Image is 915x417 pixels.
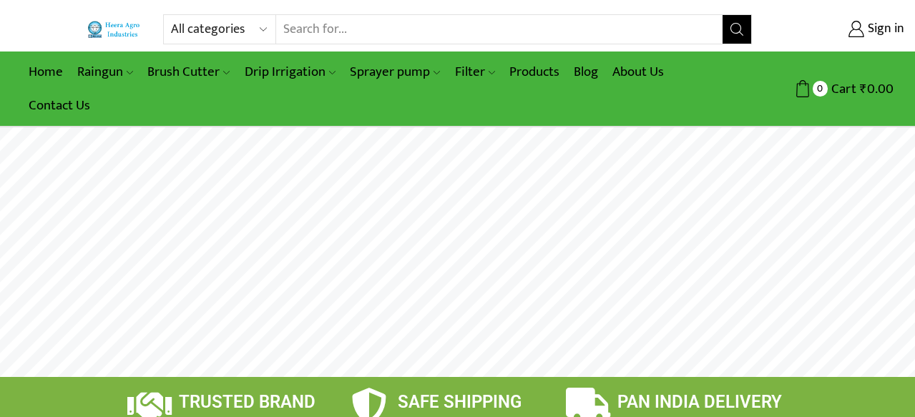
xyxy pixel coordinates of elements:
a: Blog [567,55,605,89]
span: SAFE SHIPPING [398,392,522,412]
span: Cart [828,79,856,99]
a: Home [21,55,70,89]
span: PAN INDIA DELIVERY [617,392,782,412]
span: ₹ [860,78,867,100]
span: TRUSTED BRAND [179,392,315,412]
button: Search button [723,15,751,44]
a: Products [502,55,567,89]
span: Sign in [864,20,904,39]
a: 0 Cart ₹0.00 [766,76,894,102]
a: Brush Cutter [140,55,237,89]
a: Drip Irrigation [238,55,343,89]
a: Filter [448,55,502,89]
input: Search for... [276,15,722,44]
span: 0 [813,81,828,96]
a: Contact Us [21,89,97,122]
a: About Us [605,55,671,89]
a: Raingun [70,55,140,89]
a: Sprayer pump [343,55,447,89]
a: Sign in [773,16,904,42]
bdi: 0.00 [860,78,894,100]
